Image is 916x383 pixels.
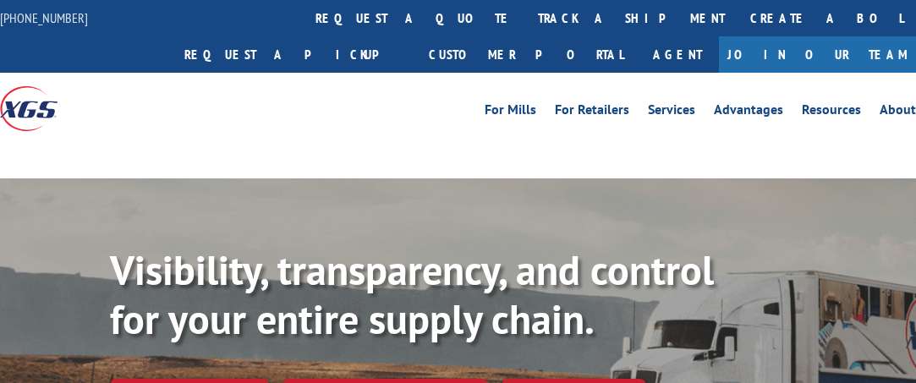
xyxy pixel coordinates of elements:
a: Request a pickup [172,36,416,73]
a: For Retailers [555,103,629,122]
a: Resources [802,103,861,122]
a: Advantages [714,103,783,122]
a: Customer Portal [416,36,636,73]
a: Agent [636,36,719,73]
b: Visibility, transparency, and control for your entire supply chain. [110,243,714,345]
a: Join Our Team [719,36,916,73]
a: For Mills [485,103,536,122]
a: About [880,103,916,122]
a: Services [648,103,695,122]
